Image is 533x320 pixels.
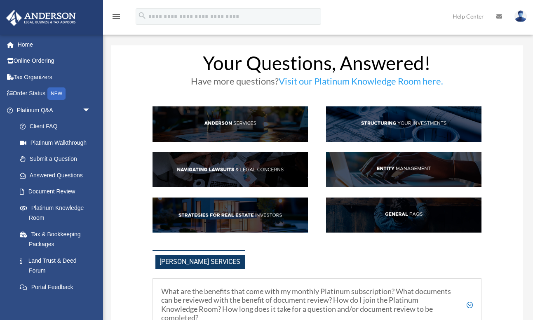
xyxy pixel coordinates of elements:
a: Platinum Q&Aarrow_drop_down [6,102,103,118]
span: [PERSON_NAME] Services [155,255,245,269]
a: Answered Questions [12,167,103,184]
a: Order StatusNEW [6,85,103,102]
a: Platinum Knowledge Room [12,200,103,226]
h3: Have more questions? [153,77,481,90]
img: GenFAQ_hdr [326,198,481,233]
a: Visit our Platinum Knowledge Room here. [279,75,443,91]
h1: Your Questions, Answered! [153,54,481,77]
a: Submit a Question [12,151,103,167]
a: Tax Organizers [6,69,103,85]
img: Anderson Advisors Platinum Portal [4,10,78,26]
img: NavLaw_hdr [153,152,308,187]
a: Online Ordering [6,53,103,69]
img: StratsRE_hdr [153,198,308,233]
a: Client FAQ [12,118,99,135]
span: arrow_drop_down [82,102,99,119]
a: Home [6,36,103,53]
a: Tax & Bookkeeping Packages [12,226,103,252]
i: search [138,11,147,20]
a: Document Review [12,184,103,200]
a: Platinum Walkthrough [12,134,103,151]
img: AndServ_hdr [153,106,308,141]
i: menu [111,12,121,21]
div: NEW [47,87,66,100]
a: menu [111,14,121,21]
a: Portal Feedback [12,279,103,295]
img: StructInv_hdr [326,106,481,141]
a: Land Trust & Deed Forum [12,252,103,279]
img: User Pic [514,10,527,22]
img: EntManag_hdr [326,152,481,187]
